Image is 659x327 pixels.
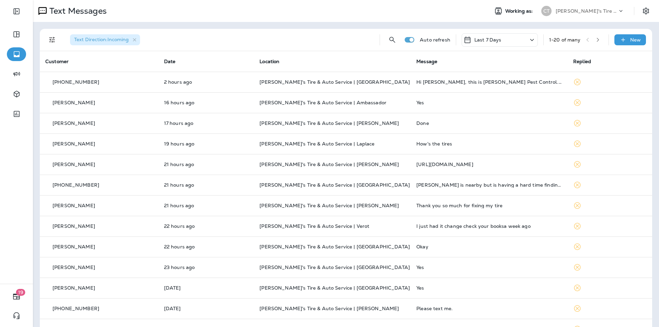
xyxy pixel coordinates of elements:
[53,120,95,126] p: [PERSON_NAME]
[416,244,562,249] div: Okay
[164,79,249,85] p: Sep 12, 2025 09:51 AM
[164,100,249,105] p: Sep 11, 2025 08:06 PM
[53,306,99,311] p: [PHONE_NUMBER]
[164,265,249,270] p: Sep 11, 2025 12:43 PM
[573,58,591,65] span: Replied
[164,162,249,167] p: Sep 11, 2025 02:48 PM
[416,182,562,188] div: Alexee is nearby but is having a hard time finding your address. Try calling or texting them at +...
[74,36,129,43] span: Text Direction : Incoming
[259,264,410,270] span: [PERSON_NAME]'s Tire & Auto Service | [GEOGRAPHIC_DATA]
[47,6,107,16] p: Text Messages
[416,120,562,126] div: Done
[630,37,641,43] p: New
[259,79,410,85] span: [PERSON_NAME]'s Tire & Auto Service | [GEOGRAPHIC_DATA]
[541,6,552,16] div: CT
[53,265,95,270] p: [PERSON_NAME]
[259,141,374,147] span: [PERSON_NAME]'s Tire & Auto Service | Laplace
[53,141,95,147] p: [PERSON_NAME]
[640,5,652,17] button: Settings
[416,100,562,105] div: Yes
[416,162,562,167] div: https://youtube.com/shorts/MWQmxNRanSE?si=ZR9pP46alKeBmLEo
[16,289,25,296] span: 19
[7,4,26,18] button: Expand Sidebar
[7,290,26,303] button: 19
[259,305,399,312] span: [PERSON_NAME]'s Tire & Auto Service | [PERSON_NAME]
[416,285,562,291] div: Yes
[164,285,249,291] p: Sep 11, 2025 10:50 AM
[259,182,410,188] span: [PERSON_NAME]'s Tire & Auto Service | [GEOGRAPHIC_DATA]
[53,244,95,249] p: [PERSON_NAME]
[164,306,249,311] p: Sep 11, 2025 10:01 AM
[70,34,140,45] div: Text Direction:Incoming
[505,8,534,14] span: Working as:
[45,33,59,47] button: Filters
[164,223,249,229] p: Sep 11, 2025 01:47 PM
[416,306,562,311] div: Please text me.
[385,33,399,47] button: Search Messages
[53,285,95,291] p: [PERSON_NAME]
[53,223,95,229] p: [PERSON_NAME]
[53,162,95,167] p: [PERSON_NAME]
[164,120,249,126] p: Sep 11, 2025 06:40 PM
[164,203,249,208] p: Sep 11, 2025 02:21 PM
[164,141,249,147] p: Sep 11, 2025 04:30 PM
[259,223,369,229] span: [PERSON_NAME]'s Tire & Auto Service | Verot
[416,203,562,208] div: Thank you so much for fixing my tire
[259,58,279,65] span: Location
[164,182,249,188] p: Sep 11, 2025 02:46 PM
[164,58,176,65] span: Date
[45,58,69,65] span: Customer
[53,79,99,85] p: [PHONE_NUMBER]
[549,37,581,43] div: 1 - 20 of many
[164,244,249,249] p: Sep 11, 2025 01:46 PM
[420,37,450,43] p: Auto refresh
[53,203,95,208] p: [PERSON_NAME]
[259,161,399,167] span: [PERSON_NAME]'s Tire & Auto Service | [PERSON_NAME]
[474,37,501,43] p: Last 7 Days
[53,182,99,188] p: [PHONE_NUMBER]
[259,100,386,106] span: [PERSON_NAME]'s Tire & Auto Service | Ambassador
[416,141,562,147] div: How's the tires
[259,202,399,209] span: [PERSON_NAME]'s Tire & Auto Service | [PERSON_NAME]
[259,285,410,291] span: [PERSON_NAME]'s Tire & Auto Service | [GEOGRAPHIC_DATA]
[416,265,562,270] div: Yes
[259,244,410,250] span: [PERSON_NAME]'s Tire & Auto Service | [GEOGRAPHIC_DATA]
[416,223,562,229] div: I just had it change check your booksa week ago
[259,120,399,126] span: [PERSON_NAME]'s Tire & Auto Service | [PERSON_NAME]
[53,100,95,105] p: [PERSON_NAME]
[416,79,562,85] div: Hi Carey, this is LaJaunie's Pest Control. Jeremy recently served you, can you take 5 secs & rate...
[416,58,437,65] span: Message
[556,8,617,14] p: [PERSON_NAME]'s Tire & Auto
